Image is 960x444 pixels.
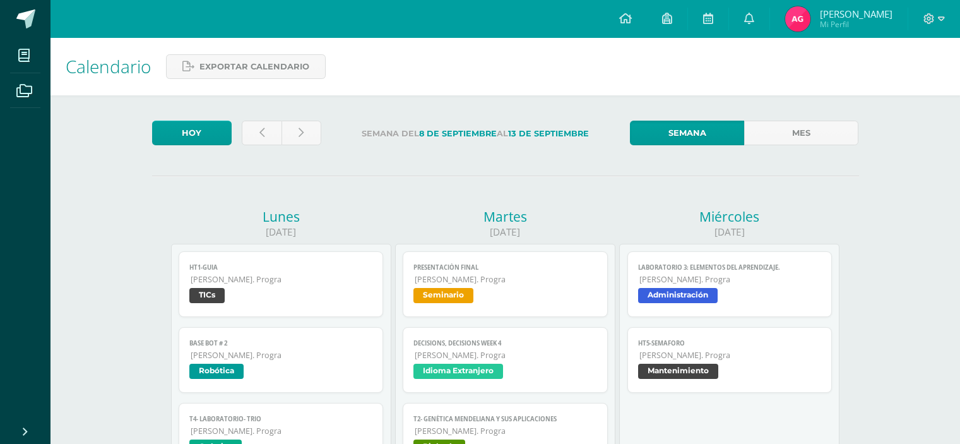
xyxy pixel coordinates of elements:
[820,19,892,30] span: Mi Perfil
[179,327,384,393] a: Base bot # 2[PERSON_NAME]. PrograRobótica
[171,208,391,225] div: Lunes
[415,274,597,285] span: [PERSON_NAME]. Progra
[619,208,839,225] div: Miércoles
[403,327,608,393] a: Decisions, Decisions week 4[PERSON_NAME]. PrograIdioma Extranjero
[413,415,597,423] span: T2- Genética Mendeliana y sus aplicaciones
[191,350,373,361] span: [PERSON_NAME]. Progra
[744,121,858,145] a: Mes
[189,339,373,347] span: Base bot # 2
[413,263,597,272] span: Presentación final
[638,364,718,379] span: Mantenimiento
[189,364,244,379] span: Robótica
[639,274,822,285] span: [PERSON_NAME]. Progra
[638,288,718,303] span: Administración
[415,426,597,436] span: [PERSON_NAME]. Progra
[403,251,608,317] a: Presentación final[PERSON_NAME]. PrograSeminario
[419,129,497,138] strong: 8 de Septiembre
[166,54,326,79] a: Exportar calendario
[331,121,620,147] label: Semana del al
[630,121,744,145] a: Semana
[179,251,384,317] a: HT1-Guia[PERSON_NAME]. PrograTICs
[189,263,373,272] span: HT1-Guia
[189,288,225,303] span: TICs
[820,8,892,20] span: [PERSON_NAME]
[152,121,232,145] a: Hoy
[639,350,822,361] span: [PERSON_NAME]. Progra
[66,54,151,78] span: Calendario
[619,225,839,239] div: [DATE]
[413,288,473,303] span: Seminario
[638,339,822,347] span: HT5-Semaforo
[413,364,503,379] span: Idioma Extranjero
[171,225,391,239] div: [DATE]
[415,350,597,361] span: [PERSON_NAME]. Progra
[785,6,810,32] img: 09a35472f6d348be82a8272cf48b580f.png
[627,251,833,317] a: LABORATORIO 3: Elementos del aprendizaje.[PERSON_NAME]. PrograAdministración
[189,415,373,423] span: T4- Laboratorio- trio
[627,327,833,393] a: HT5-Semaforo[PERSON_NAME]. PrograMantenimiento
[638,263,822,272] span: LABORATORIO 3: Elementos del aprendizaje.
[395,225,615,239] div: [DATE]
[508,129,589,138] strong: 13 de Septiembre
[199,55,309,78] span: Exportar calendario
[413,339,597,347] span: Decisions, Decisions week 4
[191,426,373,436] span: [PERSON_NAME]. Progra
[395,208,615,225] div: Martes
[191,274,373,285] span: [PERSON_NAME]. Progra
